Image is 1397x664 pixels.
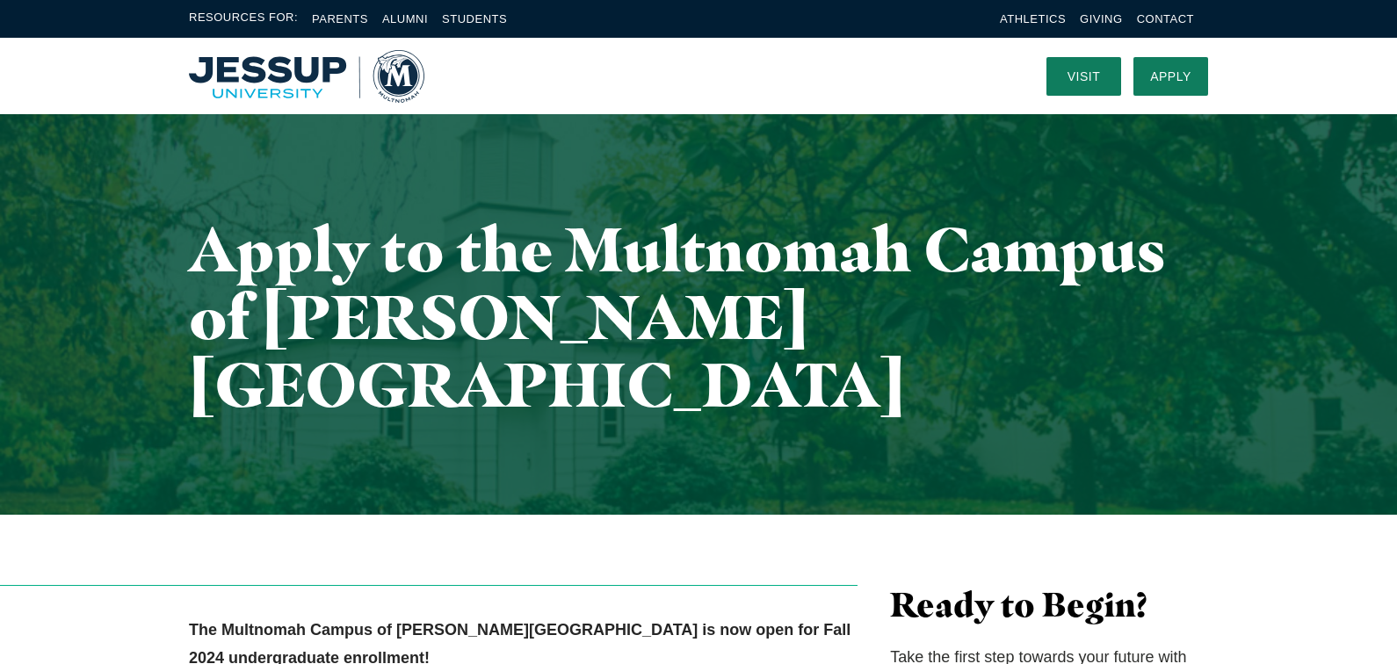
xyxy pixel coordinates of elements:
a: Apply [1133,57,1208,96]
h1: Apply to the Multnomah Campus of [PERSON_NAME][GEOGRAPHIC_DATA] [189,215,1208,418]
a: Visit [1046,57,1121,96]
a: Athletics [1000,12,1066,25]
a: Alumni [382,12,428,25]
a: Students [442,12,507,25]
img: Multnomah University Logo [189,50,424,103]
a: Home [189,50,424,103]
a: Parents [312,12,368,25]
h3: Ready to Begin? [890,585,1208,625]
a: Giving [1080,12,1123,25]
a: Contact [1137,12,1194,25]
span: Resources For: [189,9,298,29]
